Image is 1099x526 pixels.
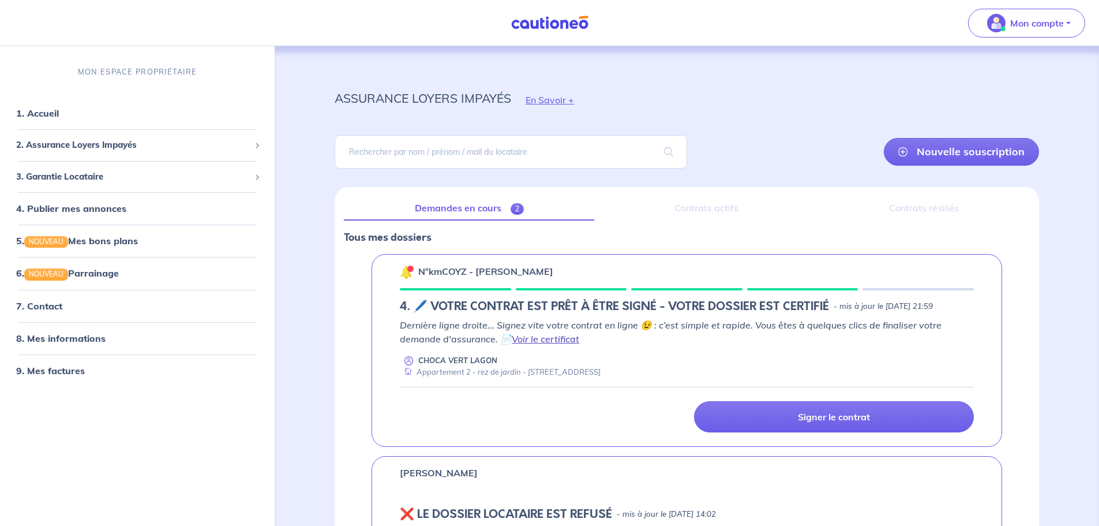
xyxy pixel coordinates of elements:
[16,107,59,119] a: 1. Accueil
[16,300,62,312] a: 7. Contact
[418,264,553,278] p: n°kmCOYZ - [PERSON_NAME]
[511,83,588,117] button: En Savoir +
[16,203,126,214] a: 4. Publier mes annonces
[5,359,270,382] div: 9. Mes factures
[507,16,593,30] img: Cautioneo
[987,14,1006,32] img: illu_account_valid_menu.svg
[78,66,197,77] p: MON ESPACE PROPRIÉTAIRE
[400,508,974,521] div: state: REJECTED, Context: NEW,CHOOSE-CERTIFICATE,ALONE,RENTER-DOCUMENTS
[16,333,106,344] a: 8. Mes informations
[694,401,974,432] a: Signer le contrat
[16,170,250,184] span: 3. Garantie Locataire
[400,300,974,314] div: state: SIGNING-CONTRACT-IN-PROGRESS, Context: MORE-THAN-6-MONTHS,CHOOSE-CERTIFICATE,ALONE,LESSOR-...
[617,509,716,520] p: - mis à jour le [DATE] 14:02
[400,367,601,378] div: Appartement 2 - rez de jardin - [STREET_ADDRESS]
[968,9,1085,38] button: illu_account_valid_menu.svgMon compte
[16,235,138,247] a: 5.NOUVEAUMes bons plans
[834,301,933,312] p: - mis à jour le [DATE] 21:59
[400,466,478,480] p: [PERSON_NAME]
[344,230,1030,245] p: Tous mes dossiers
[5,262,270,285] div: 6.NOUVEAUParrainage
[650,136,687,168] span: search
[16,365,85,376] a: 9. Mes factures
[344,196,594,221] a: Demandes en cours2
[16,267,119,279] a: 6.NOUVEAUParrainage
[5,294,270,318] div: 7. Contact
[5,166,270,188] div: 3. Garantie Locataire
[884,138,1039,166] a: Nouvelle souscription
[5,134,270,156] div: 2. Assurance Loyers Impayés
[335,135,687,169] input: Rechercher par nom / prénom / mail du locataire
[1010,16,1064,30] p: Mon compte
[418,355,497,366] p: CHOCA VERT LAGON
[400,508,612,521] h5: ❌️️ LE DOSSIER LOCATAIRE EST REFUSÉ
[5,102,270,125] div: 1. Accueil
[16,139,250,152] span: 2. Assurance Loyers Impayés
[5,197,270,220] div: 4. Publier mes annonces
[512,333,579,345] a: Voir le certificat
[798,411,870,423] p: Signer le contrat
[400,265,414,279] img: 🔔
[511,203,524,215] span: 2
[400,318,974,346] p: Dernière ligne droite... Signez vite votre contrat en ligne 😉 : c’est simple et rapide. Vous êtes...
[5,229,270,252] div: 5.NOUVEAUMes bons plans
[400,300,829,314] h5: 4. 🖊️ VOTRE CONTRAT EST PRÊT À ÊTRE SIGNÉ - VOTRE DOSSIER EST CERTIFIÉ
[5,327,270,350] div: 8. Mes informations
[335,88,511,109] p: assurance loyers impayés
